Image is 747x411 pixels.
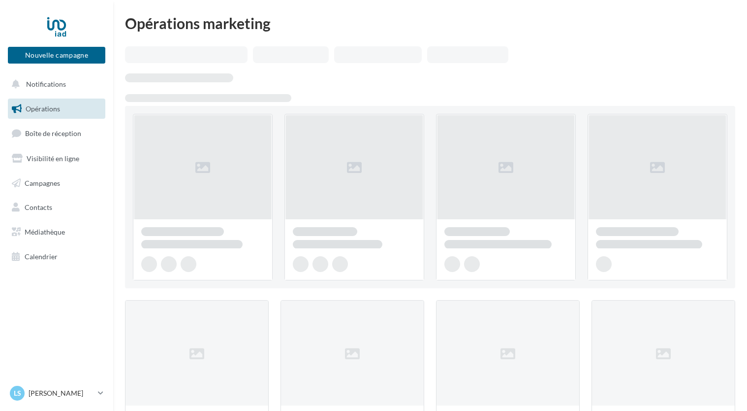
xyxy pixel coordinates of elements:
p: [PERSON_NAME] [29,388,94,398]
a: Médiathèque [6,222,107,242]
span: Ls [14,388,21,398]
a: Calendrier [6,246,107,267]
a: Opérations [6,99,107,119]
span: Médiathèque [25,228,65,236]
span: Boîte de réception [25,129,81,137]
span: Notifications [26,80,66,88]
span: Opérations [26,104,60,113]
a: Boîte de réception [6,123,107,144]
span: Campagnes [25,178,60,187]
button: Notifications [6,74,103,95]
a: Contacts [6,197,107,218]
a: Campagnes [6,173,107,194]
button: Nouvelle campagne [8,47,105,64]
span: Contacts [25,203,52,211]
span: Visibilité en ligne [27,154,79,163]
span: Calendrier [25,252,58,261]
a: Ls [PERSON_NAME] [8,384,105,403]
div: Opérations marketing [125,16,735,31]
a: Visibilité en ligne [6,148,107,169]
